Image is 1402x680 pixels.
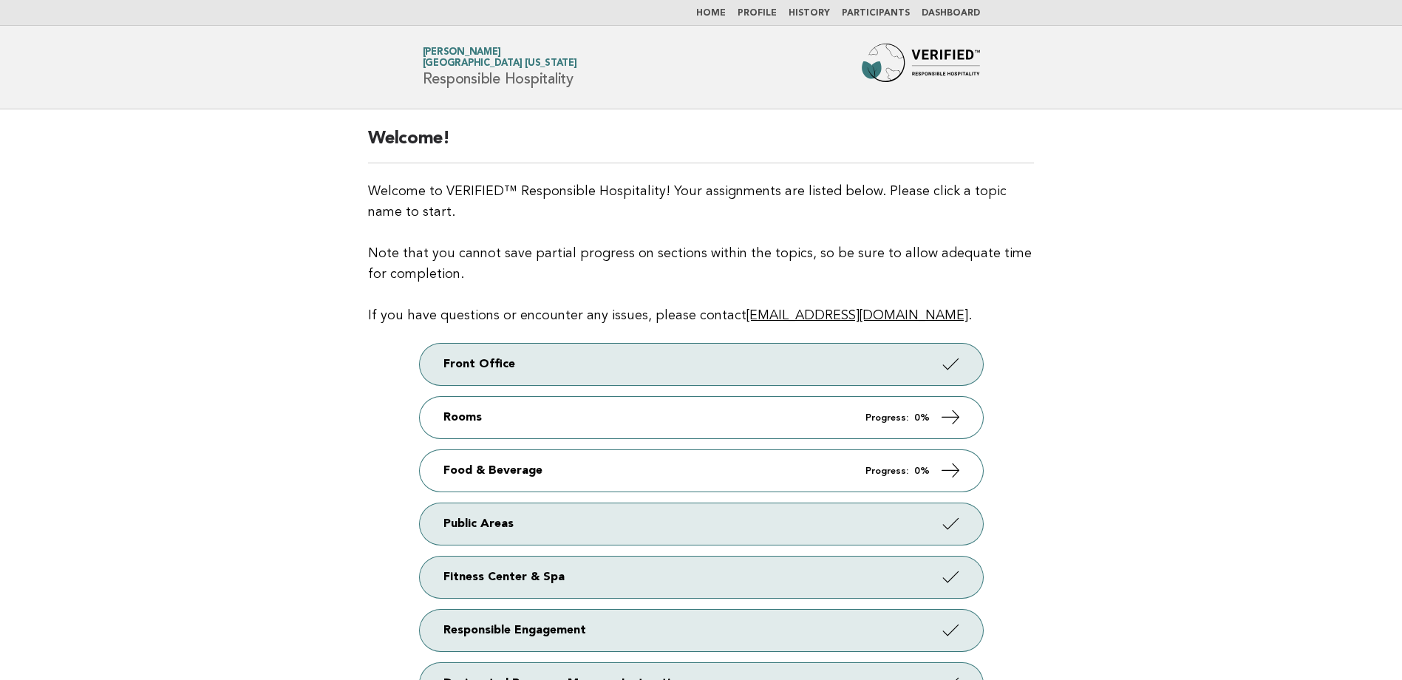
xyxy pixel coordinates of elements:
[368,127,1034,163] h2: Welcome!
[914,466,930,476] strong: 0%
[420,557,983,598] a: Fitness Center & Spa
[420,344,983,385] a: Front Office
[420,503,983,545] a: Public Areas
[789,9,830,18] a: History
[914,413,930,423] strong: 0%
[865,466,908,476] em: Progress:
[423,59,577,69] span: [GEOGRAPHIC_DATA] [US_STATE]
[746,309,968,322] a: [EMAIL_ADDRESS][DOMAIN_NAME]
[865,413,908,423] em: Progress:
[420,450,983,492] a: Food & Beverage Progress: 0%
[862,44,980,91] img: Forbes Travel Guide
[368,181,1034,326] p: Welcome to VERIFIED™ Responsible Hospitality! Your assignments are listed below. Please click a t...
[696,9,726,18] a: Home
[738,9,777,18] a: Profile
[423,48,577,86] h1: Responsible Hospitality
[423,47,577,68] a: [PERSON_NAME][GEOGRAPHIC_DATA] [US_STATE]
[922,9,980,18] a: Dashboard
[420,397,983,438] a: Rooms Progress: 0%
[420,610,983,651] a: Responsible Engagement
[842,9,910,18] a: Participants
